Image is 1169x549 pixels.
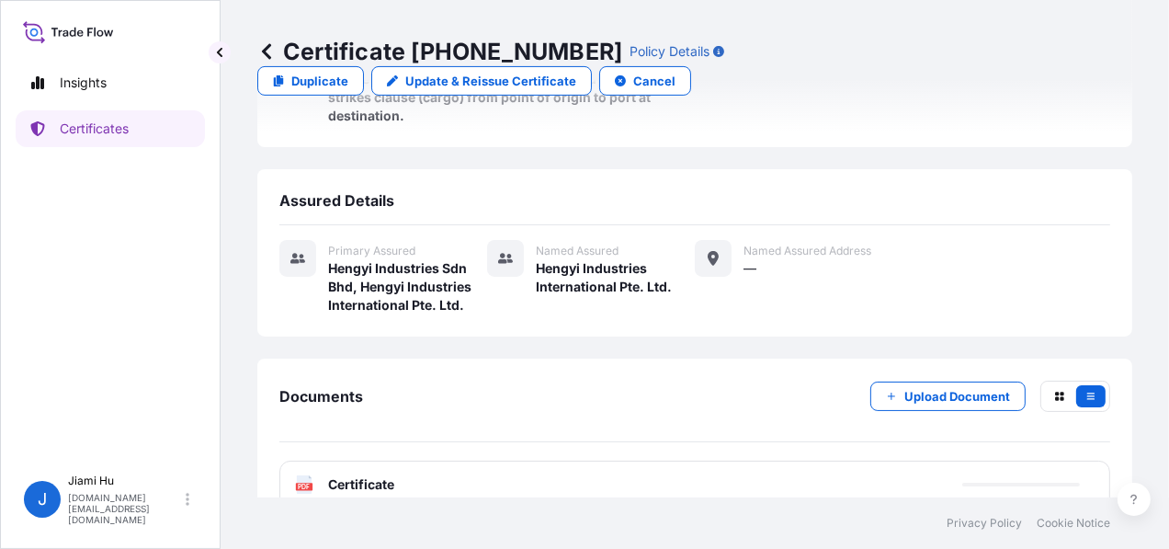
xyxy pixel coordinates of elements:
[536,259,695,296] span: Hengyi Industries International Pte. Ltd.
[371,66,592,96] a: Update & Reissue Certificate
[60,120,129,138] p: Certificates
[633,72,675,90] p: Cancel
[405,72,576,90] p: Update & Reissue Certificate
[16,64,205,101] a: Insights
[16,110,205,147] a: Certificates
[947,516,1022,531] a: Privacy Policy
[870,382,1026,411] button: Upload Document
[257,37,622,66] p: Certificate [PHONE_NUMBER]
[291,72,348,90] p: Duplicate
[299,484,311,490] text: PDF
[328,259,487,315] span: Hengyi Industries Sdn Bhd, Hengyi Industries International Pte. Ltd.
[38,490,47,509] span: J
[68,492,182,525] p: [DOMAIN_NAME][EMAIL_ADDRESS][DOMAIN_NAME]
[328,475,394,494] span: Certificate
[743,244,871,258] span: Named Assured Address
[60,74,107,92] p: Insights
[630,42,709,61] p: Policy Details
[279,387,363,406] span: Documents
[1037,516,1110,531] a: Cookie Notice
[536,244,619,258] span: Named Assured
[904,387,1010,406] p: Upload Document
[257,66,364,96] a: Duplicate
[328,244,415,258] span: Primary assured
[279,191,394,210] span: Assured Details
[68,474,182,488] p: Jiami Hu
[599,66,691,96] button: Cancel
[743,259,756,278] span: —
